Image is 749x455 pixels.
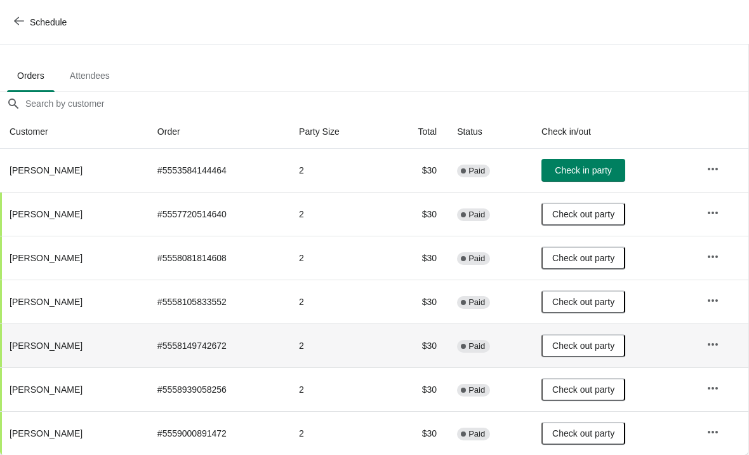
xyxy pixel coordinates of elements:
span: Schedule [30,17,67,27]
th: Party Size [289,115,385,149]
span: Orders [7,64,55,87]
span: Paid [468,429,485,439]
span: Paid [468,297,485,308]
td: # 5558149742672 [147,323,289,367]
button: Schedule [6,11,77,34]
td: $30 [385,236,447,280]
input: Search by customer [25,92,748,115]
span: Attendees [60,64,120,87]
button: Check out party [541,203,625,226]
th: Check in/out [531,115,696,149]
span: Check out party [552,384,614,395]
button: Check out party [541,247,625,269]
th: Order [147,115,289,149]
span: Paid [468,166,485,176]
td: $30 [385,323,447,367]
span: [PERSON_NAME] [10,341,83,351]
th: Status [447,115,531,149]
span: Check out party [552,428,614,438]
td: 2 [289,149,385,192]
button: Check out party [541,422,625,445]
span: [PERSON_NAME] [10,165,83,175]
td: 2 [289,367,385,411]
td: 2 [289,192,385,236]
td: $30 [385,192,447,236]
span: [PERSON_NAME] [10,253,83,263]
button: Check out party [541,334,625,357]
td: # 5558105833552 [147,280,289,323]
span: [PERSON_NAME] [10,209,83,219]
td: $30 [385,280,447,323]
td: 2 [289,280,385,323]
span: Paid [468,385,485,395]
span: Paid [468,210,485,220]
span: [PERSON_NAME] [10,384,83,395]
td: 2 [289,411,385,455]
td: # 5553584144464 [147,149,289,192]
span: Check in party [555,165,611,175]
th: Total [385,115,447,149]
button: Check out party [541,290,625,313]
td: 2 [289,323,385,367]
span: [PERSON_NAME] [10,297,83,307]
span: Check out party [552,341,614,351]
span: Check out party [552,209,614,219]
td: $30 [385,367,447,411]
td: # 5558081814608 [147,236,289,280]
td: $30 [385,149,447,192]
span: Paid [468,254,485,264]
span: [PERSON_NAME] [10,428,83,438]
button: Check in party [541,159,625,182]
td: $30 [385,411,447,455]
button: Check out party [541,378,625,401]
span: Check out party [552,297,614,307]
td: # 5558939058256 [147,367,289,411]
td: # 5559000891472 [147,411,289,455]
td: # 5557720514640 [147,192,289,236]
td: 2 [289,236,385,280]
span: Paid [468,341,485,351]
span: Check out party [552,253,614,263]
